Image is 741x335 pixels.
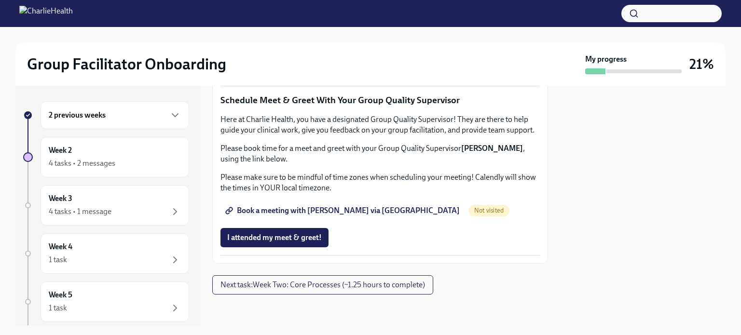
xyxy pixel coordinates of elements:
[220,143,540,164] p: Please book time for a meet and greet with your Group Quality Supervisor , using the link below.
[468,207,509,214] span: Not visited
[49,158,115,169] div: 4 tasks • 2 messages
[585,54,627,65] strong: My progress
[23,233,189,274] a: Week 41 task
[49,290,72,300] h6: Week 5
[23,185,189,226] a: Week 34 tasks • 1 message
[49,193,72,204] h6: Week 3
[49,303,67,313] div: 1 task
[220,94,540,107] p: Schedule Meet & Greet With Your Group Quality Supervisor
[49,110,106,121] h6: 2 previous weeks
[220,228,329,247] button: I attended my meet & greet!
[49,145,72,156] h6: Week 2
[220,114,540,135] p: Here at Charlie Health, you have a designated Group Quality Supervisor! They are there to help gu...
[227,206,460,215] span: Book a meeting with [PERSON_NAME] via [GEOGRAPHIC_DATA]
[23,281,189,322] a: Week 51 task
[220,172,540,193] p: Please make sure to be mindful of time zones when scheduling your meeting! Calendly will show the...
[19,6,73,21] img: CharlieHealth
[689,55,714,73] h3: 21%
[220,201,467,220] a: Book a meeting with [PERSON_NAME] via [GEOGRAPHIC_DATA]
[49,241,72,252] h6: Week 4
[212,275,433,295] button: Next task:Week Two: Core Processes (~1.25 hours to complete)
[23,137,189,177] a: Week 24 tasks • 2 messages
[227,233,322,242] span: I attended my meet & greet!
[220,280,425,290] span: Next task : Week Two: Core Processes (~1.25 hours to complete)
[49,206,111,217] div: 4 tasks • 1 message
[27,54,226,74] h2: Group Facilitator Onboarding
[461,144,523,153] strong: [PERSON_NAME]
[41,101,189,129] div: 2 previous weeks
[49,255,67,265] div: 1 task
